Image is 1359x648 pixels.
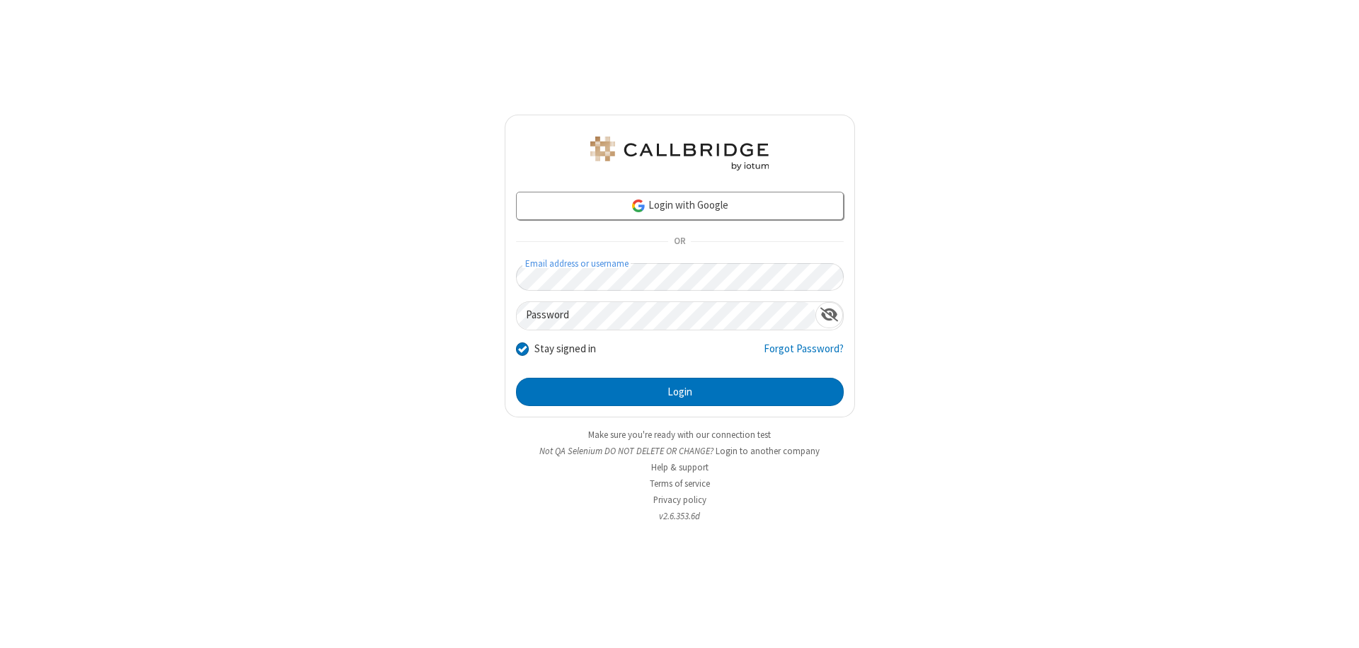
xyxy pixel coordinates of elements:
li: Not QA Selenium DO NOT DELETE OR CHANGE? [505,444,855,458]
div: Show password [815,302,843,328]
img: google-icon.png [631,198,646,214]
a: Terms of service [650,478,710,490]
button: Login [516,378,844,406]
a: Login with Google [516,192,844,220]
a: Help & support [651,461,709,473]
a: Privacy policy [653,494,706,506]
iframe: Chat [1324,611,1348,638]
a: Forgot Password? [764,341,844,368]
li: v2.6.353.6d [505,509,855,523]
label: Stay signed in [534,341,596,357]
span: OR [668,232,691,252]
button: Login to another company [716,444,820,458]
img: QA Selenium DO NOT DELETE OR CHANGE [587,137,772,170]
input: Email address or username [516,263,844,291]
a: Make sure you're ready with our connection test [588,429,771,441]
input: Password [517,302,815,330]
